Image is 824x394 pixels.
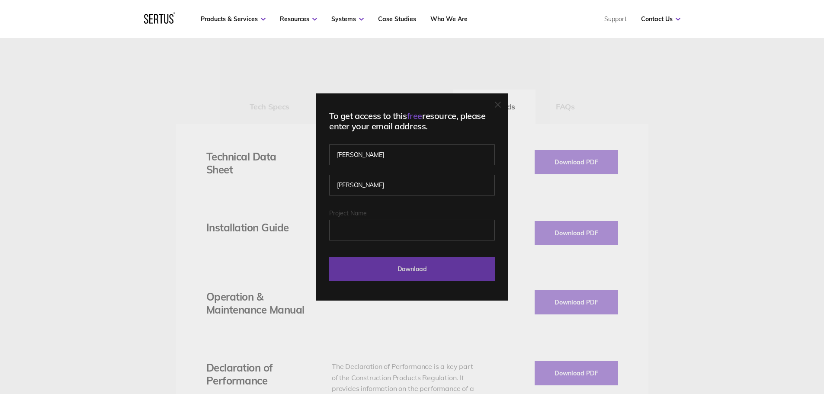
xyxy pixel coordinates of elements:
[331,15,364,23] a: Systems
[280,15,317,23] a: Resources
[668,294,824,394] iframe: Chat Widget
[641,15,680,23] a: Contact Us
[604,15,627,23] a: Support
[329,209,367,217] span: Project Name
[430,15,468,23] a: Who We Are
[201,15,266,23] a: Products & Services
[378,15,416,23] a: Case Studies
[329,175,495,195] input: Last name*
[329,111,495,131] div: To get access to this resource, please enter your email address.
[329,144,495,165] input: First name*
[329,257,495,281] input: Download
[407,110,422,121] span: free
